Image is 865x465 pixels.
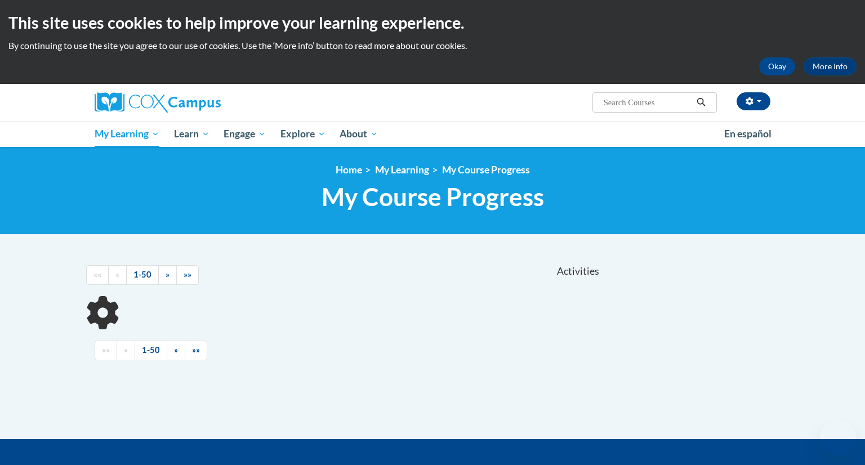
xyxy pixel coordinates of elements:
a: About [333,121,386,147]
span: Engage [224,127,266,141]
span: »» [192,345,200,355]
span: «« [102,345,110,355]
a: Learn [167,121,217,147]
a: Cox Campus [95,92,309,113]
a: 1-50 [135,341,167,360]
button: Account Settings [737,92,770,110]
a: Engage [216,121,273,147]
a: My Learning [375,164,429,176]
a: My Learning [87,121,167,147]
span: « [115,270,119,279]
span: » [166,270,170,279]
div: Main menu [78,121,787,147]
span: Explore [280,127,326,141]
span: Activities [557,265,599,278]
a: End [176,265,199,285]
a: Next [158,265,177,285]
span: About [340,127,378,141]
span: « [124,345,128,355]
a: Explore [273,121,333,147]
a: More Info [804,57,857,75]
a: En español [717,122,779,146]
img: Cox Campus [95,92,221,113]
a: Next [167,341,185,360]
a: Home [336,164,362,176]
a: Previous [108,265,127,285]
input: Search Courses [603,96,693,109]
a: End [185,341,207,360]
a: 1-50 [126,265,159,285]
a: Begining [95,341,117,360]
a: My Course Progress [442,164,530,176]
iframe: Button to launch messaging window [820,420,856,456]
button: Search [693,96,710,109]
p: By continuing to use the site you agree to our use of cookies. Use the ‘More info’ button to read... [8,39,857,52]
button: Okay [759,57,795,75]
span: En español [724,128,772,140]
span: » [174,345,178,355]
span: »» [184,270,191,279]
a: Previous [117,341,135,360]
span: My Learning [95,127,159,141]
span: Learn [174,127,209,141]
a: Begining [86,265,109,285]
span: «« [93,270,101,279]
h2: This site uses cookies to help improve your learning experience. [8,11,857,34]
span: My Course Progress [322,182,544,212]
